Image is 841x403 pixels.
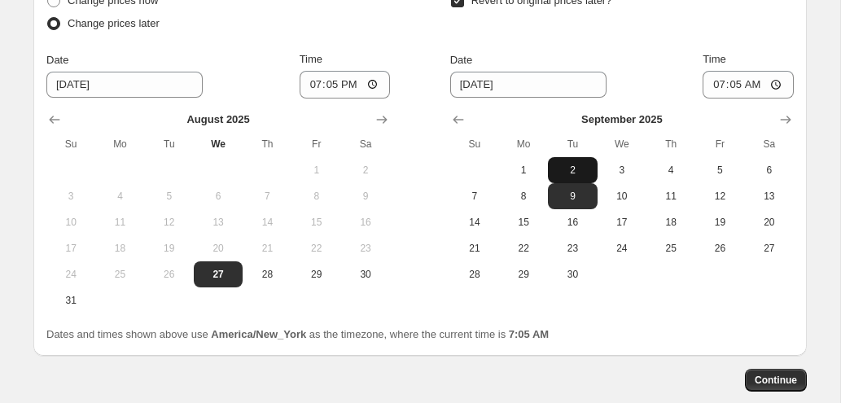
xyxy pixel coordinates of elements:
[53,268,89,281] span: 24
[46,131,95,157] th: Sunday
[299,164,335,177] span: 1
[548,157,597,183] button: Tuesday September 2 2025
[702,138,738,151] span: Fr
[751,242,787,255] span: 27
[653,164,689,177] span: 4
[292,157,341,183] button: Friday August 1 2025
[695,209,744,235] button: Friday September 19 2025
[598,209,646,235] button: Wednesday September 17 2025
[341,157,390,183] button: Saturday August 2 2025
[53,190,89,203] span: 3
[151,216,187,229] span: 12
[499,183,548,209] button: Monday September 8 2025
[243,261,291,287] button: Thursday August 28 2025
[653,190,689,203] span: 11
[102,268,138,281] span: 25
[300,53,322,65] span: Time
[200,190,236,203] span: 6
[554,216,590,229] span: 16
[145,235,194,261] button: Tuesday August 19 2025
[506,164,541,177] span: 1
[703,53,725,65] span: Time
[506,216,541,229] span: 15
[249,138,285,151] span: Th
[499,261,548,287] button: Monday September 29 2025
[604,190,640,203] span: 10
[457,190,493,203] span: 7
[653,242,689,255] span: 25
[46,328,549,340] span: Dates and times shown above use as the timezone, where the current time is
[243,235,291,261] button: Thursday August 21 2025
[598,235,646,261] button: Wednesday September 24 2025
[200,268,236,281] span: 27
[53,294,89,307] span: 31
[194,131,243,157] th: Wednesday
[200,138,236,151] span: We
[653,138,689,151] span: Th
[299,268,335,281] span: 29
[243,183,291,209] button: Thursday August 7 2025
[695,235,744,261] button: Friday September 26 2025
[604,242,640,255] span: 24
[509,328,549,340] b: 7:05 AM
[554,164,590,177] span: 2
[450,261,499,287] button: Sunday September 28 2025
[292,235,341,261] button: Friday August 22 2025
[95,235,144,261] button: Monday August 18 2025
[548,261,597,287] button: Tuesday September 30 2025
[102,190,138,203] span: 4
[499,235,548,261] button: Monday September 22 2025
[292,261,341,287] button: Friday August 29 2025
[702,190,738,203] span: 12
[450,72,607,98] input: 8/27/2025
[53,242,89,255] span: 17
[604,216,640,229] span: 17
[95,209,144,235] button: Monday August 11 2025
[194,209,243,235] button: Wednesday August 13 2025
[548,235,597,261] button: Tuesday September 23 2025
[292,131,341,157] th: Friday
[755,374,797,387] span: Continue
[702,164,738,177] span: 5
[348,216,383,229] span: 16
[745,209,794,235] button: Saturday September 20 2025
[151,190,187,203] span: 5
[450,235,499,261] button: Sunday September 21 2025
[499,157,548,183] button: Monday September 1 2025
[548,183,597,209] button: Tuesday September 9 2025
[695,131,744,157] th: Friday
[695,157,744,183] button: Friday September 5 2025
[506,138,541,151] span: Mo
[145,131,194,157] th: Tuesday
[102,242,138,255] span: 18
[751,138,787,151] span: Sa
[604,164,640,177] span: 3
[341,235,390,261] button: Saturday August 23 2025
[43,108,66,131] button: Show previous month, July 2025
[194,183,243,209] button: Wednesday August 6 2025
[348,268,383,281] span: 30
[506,190,541,203] span: 8
[145,183,194,209] button: Tuesday August 5 2025
[554,268,590,281] span: 30
[194,235,243,261] button: Wednesday August 20 2025
[751,164,787,177] span: 6
[46,235,95,261] button: Sunday August 17 2025
[646,183,695,209] button: Thursday September 11 2025
[450,183,499,209] button: Sunday September 7 2025
[200,216,236,229] span: 13
[341,183,390,209] button: Saturday August 9 2025
[46,54,68,66] span: Date
[299,216,335,229] span: 15
[745,183,794,209] button: Saturday September 13 2025
[249,190,285,203] span: 7
[450,209,499,235] button: Sunday September 14 2025
[46,287,95,313] button: Sunday August 31 2025
[646,157,695,183] button: Thursday September 4 2025
[151,138,187,151] span: Tu
[341,209,390,235] button: Saturday August 16 2025
[457,268,493,281] span: 28
[598,131,646,157] th: Wednesday
[751,216,787,229] span: 20
[702,216,738,229] span: 19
